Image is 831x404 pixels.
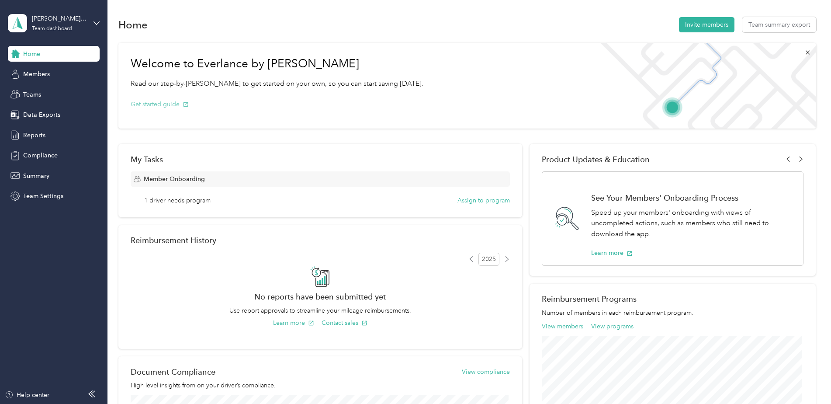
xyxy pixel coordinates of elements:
[131,57,423,71] h1: Welcome to Everlance by [PERSON_NAME]
[23,110,60,119] span: Data Exports
[118,20,148,29] h1: Home
[679,17,734,32] button: Invite members
[542,308,803,317] p: Number of members in each reimbursement program.
[478,253,499,266] span: 2025
[542,294,803,303] h2: Reimbursement Programs
[23,49,40,59] span: Home
[131,306,510,315] p: Use report approvals to streamline your mileage reimbursements.
[457,196,510,205] button: Assign to program
[591,207,794,240] p: Speed up your members' onboarding with views of uncompleted actions, such as members who still ne...
[23,171,49,181] span: Summary
[131,100,189,109] button: Get started guide
[23,90,41,99] span: Teams
[591,248,633,258] button: Learn more
[273,318,314,327] button: Learn more
[32,14,87,23] div: [PERSON_NAME][EMAIL_ADDRESS][PERSON_NAME][DOMAIN_NAME]
[5,390,49,400] button: Help center
[23,192,63,201] span: Team Settings
[131,155,510,164] div: My Tasks
[462,367,510,376] button: View compliance
[144,174,205,184] span: Member Onboarding
[23,151,58,160] span: Compliance
[131,236,216,245] h2: Reimbursement History
[32,26,72,31] div: Team dashboard
[322,318,367,327] button: Contact sales
[131,381,510,390] p: High level insights from on your driver’s compliance.
[782,355,831,404] iframe: Everlance-gr Chat Button Frame
[23,70,50,79] span: Members
[542,155,650,164] span: Product Updates & Education
[144,196,211,205] span: 1 driver needs program
[131,367,215,376] h2: Document Compliance
[592,43,816,129] img: Welcome to everlance
[542,322,583,331] button: View members
[131,292,510,301] h2: No reports have been submitted yet
[591,193,794,202] h1: See Your Members' Onboarding Process
[131,78,423,89] p: Read our step-by-[PERSON_NAME] to get started on your own, so you can start saving [DATE].
[591,322,634,331] button: View programs
[742,17,816,32] button: Team summary export
[23,131,45,140] span: Reports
